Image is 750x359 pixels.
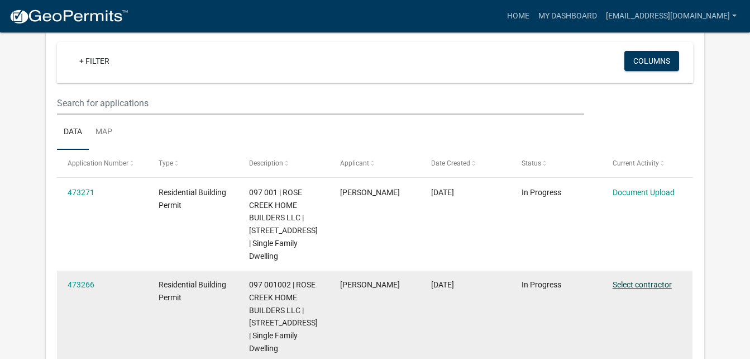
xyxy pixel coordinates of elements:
a: Home [503,6,534,27]
span: Application Number [68,159,128,167]
span: In Progress [522,280,561,289]
span: scott clack [340,280,400,289]
datatable-header-cell: Date Created [420,150,511,177]
a: 473271 [68,188,94,197]
span: 09/03/2025 [431,188,454,197]
a: Select contractor [613,280,672,289]
datatable-header-cell: Description [238,150,329,177]
span: Applicant [340,159,369,167]
datatable-header-cell: Applicant [329,150,421,177]
a: My Dashboard [534,6,601,27]
span: Status [522,159,541,167]
span: scott clack [340,188,400,197]
datatable-header-cell: Application Number [57,150,148,177]
span: 09/03/2025 [431,280,454,289]
span: Type [159,159,173,167]
span: Residential Building Permit [159,188,226,210]
a: Data [57,115,89,150]
span: Date Created [431,159,470,167]
button: Columns [624,51,679,71]
span: In Progress [522,188,561,197]
span: Current Activity [613,159,659,167]
span: Description [249,159,283,167]
input: Search for applications [57,92,584,115]
datatable-header-cell: Type [148,150,239,177]
a: Map [89,115,119,150]
span: Residential Building Permit [159,280,226,302]
span: 097 001002 | ROSE CREEK HOME BUILDERS LLC | 513 HARMONY RD | Single Family Dwelling [249,280,318,353]
a: Document Upload [613,188,675,197]
span: 097 001 | ROSE CREEK HOME BUILDERS LLC | 517 HARMONY RD | Single Family Dwelling [249,188,318,261]
a: [EMAIL_ADDRESS][DOMAIN_NAME] [601,6,741,27]
a: + Filter [70,51,118,71]
datatable-header-cell: Status [511,150,602,177]
datatable-header-cell: Current Activity [602,150,693,177]
a: 473266 [68,280,94,289]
